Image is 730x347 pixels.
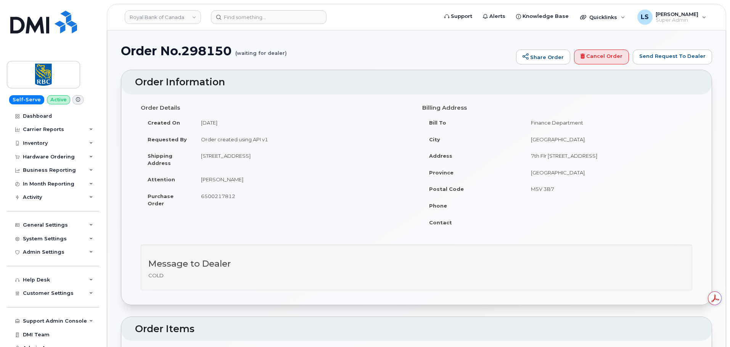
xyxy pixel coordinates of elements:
[429,170,453,176] strong: Province
[524,181,692,197] td: M5V 3B7
[194,114,411,131] td: [DATE]
[422,105,692,111] h4: Billing Address
[429,186,464,192] strong: Postal Code
[633,50,712,65] a: Send Request To Dealer
[574,50,629,65] a: Cancel Order
[148,153,172,166] strong: Shipping Address
[135,324,698,334] h2: Order Items
[429,219,452,225] strong: Contact
[516,50,570,65] a: Share Order
[148,193,174,206] strong: Purchase Order
[235,44,287,56] small: (waiting for dealer)
[148,176,175,182] strong: Attention
[524,147,692,164] td: 7th Flr [STREET_ADDRESS]
[524,164,692,181] td: [GEOGRAPHIC_DATA]
[201,193,235,199] span: 6500217812
[524,131,692,148] td: [GEOGRAPHIC_DATA]
[135,77,698,88] h2: Order Information
[194,171,411,188] td: [PERSON_NAME]
[429,203,447,209] strong: Phone
[429,120,446,126] strong: Bill To
[148,272,685,279] p: COLD
[148,120,180,126] strong: Created On
[429,136,440,142] strong: City
[148,136,187,142] strong: Requested By
[141,105,411,111] h4: Order Details
[194,131,411,148] td: Order created using API v1
[524,114,692,131] td: Finance Department
[148,259,685,269] h3: Message to Dealer
[121,44,512,58] h1: Order No.298150
[429,153,452,159] strong: Address
[194,147,411,171] td: [STREET_ADDRESS]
